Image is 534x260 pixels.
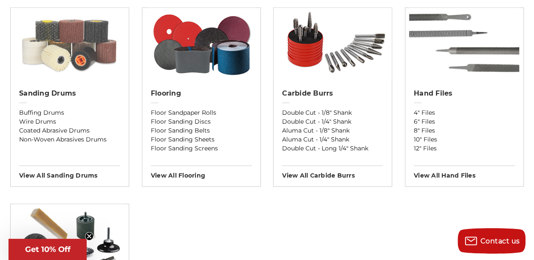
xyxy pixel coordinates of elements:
[151,89,252,97] h2: Flooring
[151,108,252,117] a: Floor Sandpaper Rolls
[19,117,120,126] a: Wire Drums
[146,8,256,80] img: Flooring
[282,89,383,97] h2: Carbide Burrs
[414,89,515,97] h2: Hand Files
[414,126,515,135] a: 8" Files
[282,117,383,126] a: Double Cut - 1/4" Shank
[458,228,526,254] button: Contact us
[282,135,383,144] a: Aluma Cut - 1/4" Shank
[151,165,252,179] h3: View All flooring
[282,144,383,153] a: Double Cut - Long 1/4" Shank
[409,8,519,80] img: Hand Files
[274,8,392,80] img: Carbide Burrs
[414,165,515,179] h3: View All hand files
[19,135,120,144] a: Non-Woven Abrasives Drums
[282,126,383,135] a: Aluma Cut - 1/8" Shank
[19,165,120,179] h3: View All sanding drums
[414,117,515,126] a: 6" Files
[19,89,120,97] h2: Sanding Drums
[414,108,515,117] a: 4" Files
[11,8,129,80] img: Sanding Drums
[19,108,120,117] a: Buffing Drums
[25,245,71,254] span: Get 10% Off
[19,126,120,135] a: Coated Abrasive Drums
[414,144,515,153] a: 12" Files
[85,232,93,240] button: Close teaser
[8,239,87,260] div: Get 10% OffClose teaser
[151,144,252,153] a: Floor Sanding Screens
[480,237,520,245] span: Contact us
[151,117,252,126] a: Floor Sanding Discs
[414,135,515,144] a: 10" Files
[151,126,252,135] a: Floor Sanding Belts
[282,108,383,117] a: Double Cut - 1/8" Shank
[282,165,383,179] h3: View All carbide burrs
[151,135,252,144] a: Floor Sanding Sheets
